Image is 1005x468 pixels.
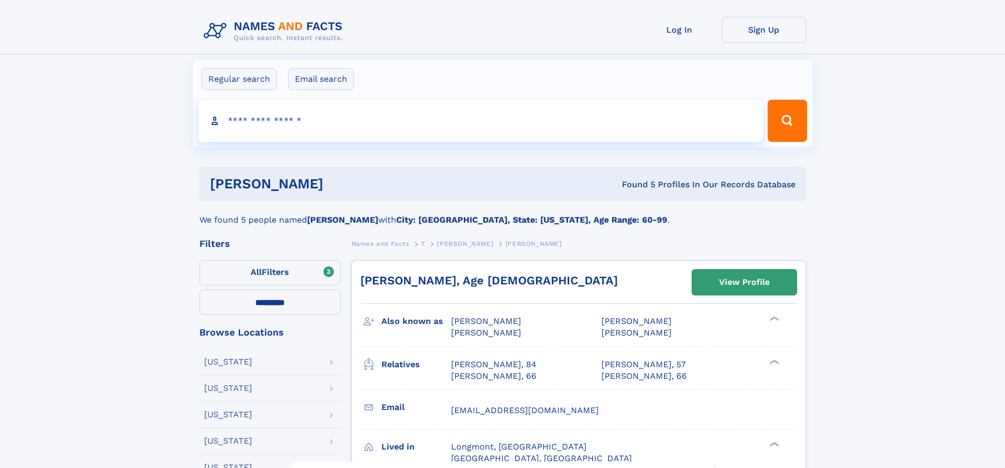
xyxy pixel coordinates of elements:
[451,405,599,415] span: [EMAIL_ADDRESS][DOMAIN_NAME]
[251,267,262,277] span: All
[767,441,780,447] div: ❯
[381,438,451,456] h3: Lived in
[601,370,687,382] a: [PERSON_NAME], 66
[199,201,806,226] div: We found 5 people named with .
[381,312,451,330] h3: Also known as
[204,410,252,419] div: [US_STATE]
[198,100,763,142] input: search input
[396,215,667,225] b: City: [GEOGRAPHIC_DATA], State: [US_STATE], Age Range: 60-99
[202,68,277,90] label: Regular search
[692,270,797,295] a: View Profile
[637,17,722,43] a: Log In
[451,442,587,452] span: Longmont, [GEOGRAPHIC_DATA]
[722,17,806,43] a: Sign Up
[421,240,425,247] span: T
[451,328,521,338] span: [PERSON_NAME]
[199,328,341,337] div: Browse Locations
[767,358,780,365] div: ❯
[473,179,796,190] div: Found 5 Profiles In Our Records Database
[204,437,252,445] div: [US_STATE]
[381,398,451,416] h3: Email
[451,453,632,463] span: [GEOGRAPHIC_DATA], [GEOGRAPHIC_DATA]
[288,68,354,90] label: Email search
[601,359,686,370] a: [PERSON_NAME], 57
[360,274,618,287] a: [PERSON_NAME], Age [DEMOGRAPHIC_DATA]
[437,240,493,247] span: [PERSON_NAME]
[199,260,341,285] label: Filters
[421,237,425,250] a: T
[381,356,451,374] h3: Relatives
[451,370,537,382] a: [PERSON_NAME], 66
[204,384,252,393] div: [US_STATE]
[204,358,252,366] div: [US_STATE]
[601,316,672,326] span: [PERSON_NAME]
[719,270,770,294] div: View Profile
[451,316,521,326] span: [PERSON_NAME]
[451,359,537,370] a: [PERSON_NAME], 84
[199,17,351,45] img: Logo Names and Facts
[210,177,473,190] h1: [PERSON_NAME]
[437,237,493,250] a: [PERSON_NAME]
[601,328,672,338] span: [PERSON_NAME]
[505,240,562,247] span: [PERSON_NAME]
[351,237,409,250] a: Names and Facts
[307,215,378,225] b: [PERSON_NAME]
[768,100,807,142] button: Search Button
[199,239,341,249] div: Filters
[767,316,780,322] div: ❯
